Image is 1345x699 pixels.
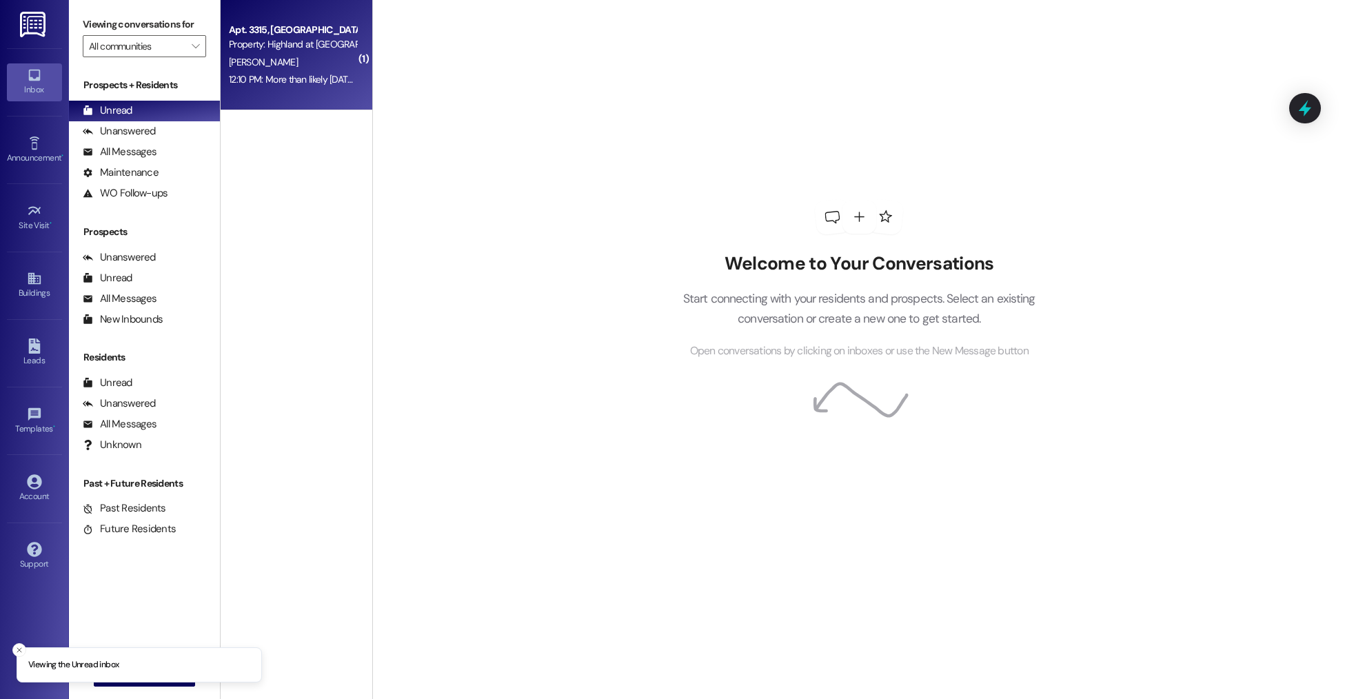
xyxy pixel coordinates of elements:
div: Unanswered [83,124,156,139]
div: Maintenance [83,165,159,180]
p: Start connecting with your residents and prospects. Select an existing conversation or create a n... [662,289,1056,328]
div: Unread [83,103,132,118]
button: Close toast [12,643,26,657]
div: Future Residents [83,522,176,536]
div: Residents [69,350,220,365]
div: All Messages [83,292,156,306]
div: All Messages [83,417,156,432]
div: Prospects + Residents [69,78,220,92]
input: All communities [89,35,184,57]
p: Viewing the Unread inbox [28,659,119,671]
div: WO Follow-ups [83,186,168,201]
div: All Messages [83,145,156,159]
span: • [53,422,55,432]
div: New Inbounds [83,312,163,327]
div: 12:10 PM: More than likely [DATE], but if I am done sooner I will let you know! [229,73,524,85]
div: Past Residents [83,501,166,516]
div: Unknown [83,438,141,452]
a: Leads [7,334,62,372]
a: Site Visit • [7,199,62,236]
div: Unread [83,271,132,285]
div: Prospects [69,225,220,239]
span: [PERSON_NAME] [229,56,298,68]
div: Past + Future Residents [69,476,220,491]
a: Inbox [7,63,62,101]
div: Unanswered [83,250,156,265]
div: Unread [83,376,132,390]
label: Viewing conversations for [83,14,206,35]
h2: Welcome to Your Conversations [662,253,1056,275]
div: Property: Highland at [GEOGRAPHIC_DATA] [229,37,356,52]
span: • [50,219,52,228]
i:  [192,41,199,52]
span: Open conversations by clicking on inboxes or use the New Message button [690,343,1029,360]
div: Unanswered [83,396,156,411]
a: Account [7,470,62,507]
a: Support [7,538,62,575]
img: ResiDesk Logo [20,12,48,37]
a: Templates • [7,403,62,440]
div: Apt. 3315, [GEOGRAPHIC_DATA] at [GEOGRAPHIC_DATA] [229,23,356,37]
span: • [61,151,63,161]
a: Buildings [7,267,62,304]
